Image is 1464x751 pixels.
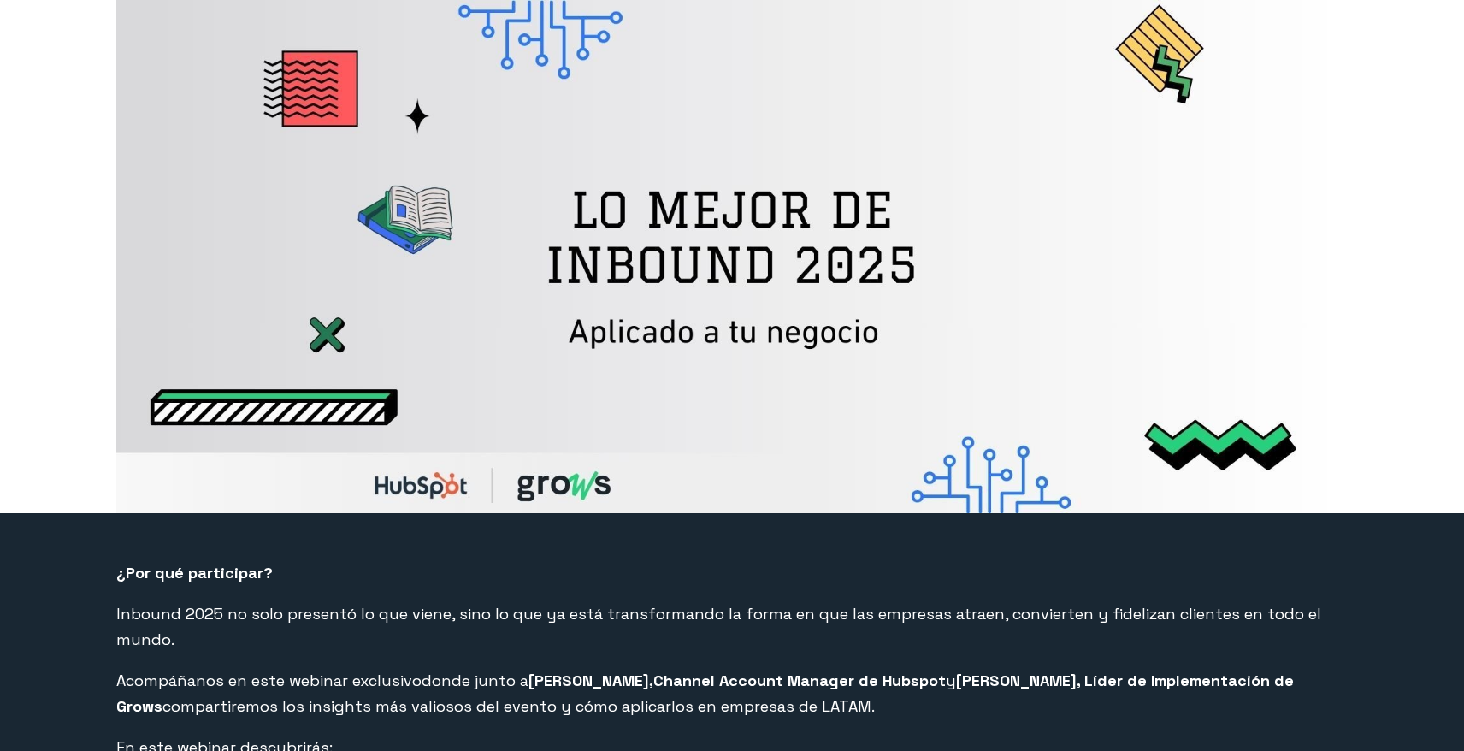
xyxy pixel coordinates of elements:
span: Channel Account Manager de Hubspot [653,671,946,690]
span: ¿Por qué participar? [116,563,273,582]
strong: [PERSON_NAME], [528,671,653,690]
iframe: Chat Widget [1378,669,1464,751]
span: Inbound 2025 no solo presentó lo que viene, sino lo que ya está transformando la forma en que las... [116,604,1321,649]
span: donde junto a y compartiremos los insights más valiosos del evento y cómo aplicarlos en empresas ... [116,671,1294,716]
span: Acompáñanos en este webinar exclusivo [116,671,422,690]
